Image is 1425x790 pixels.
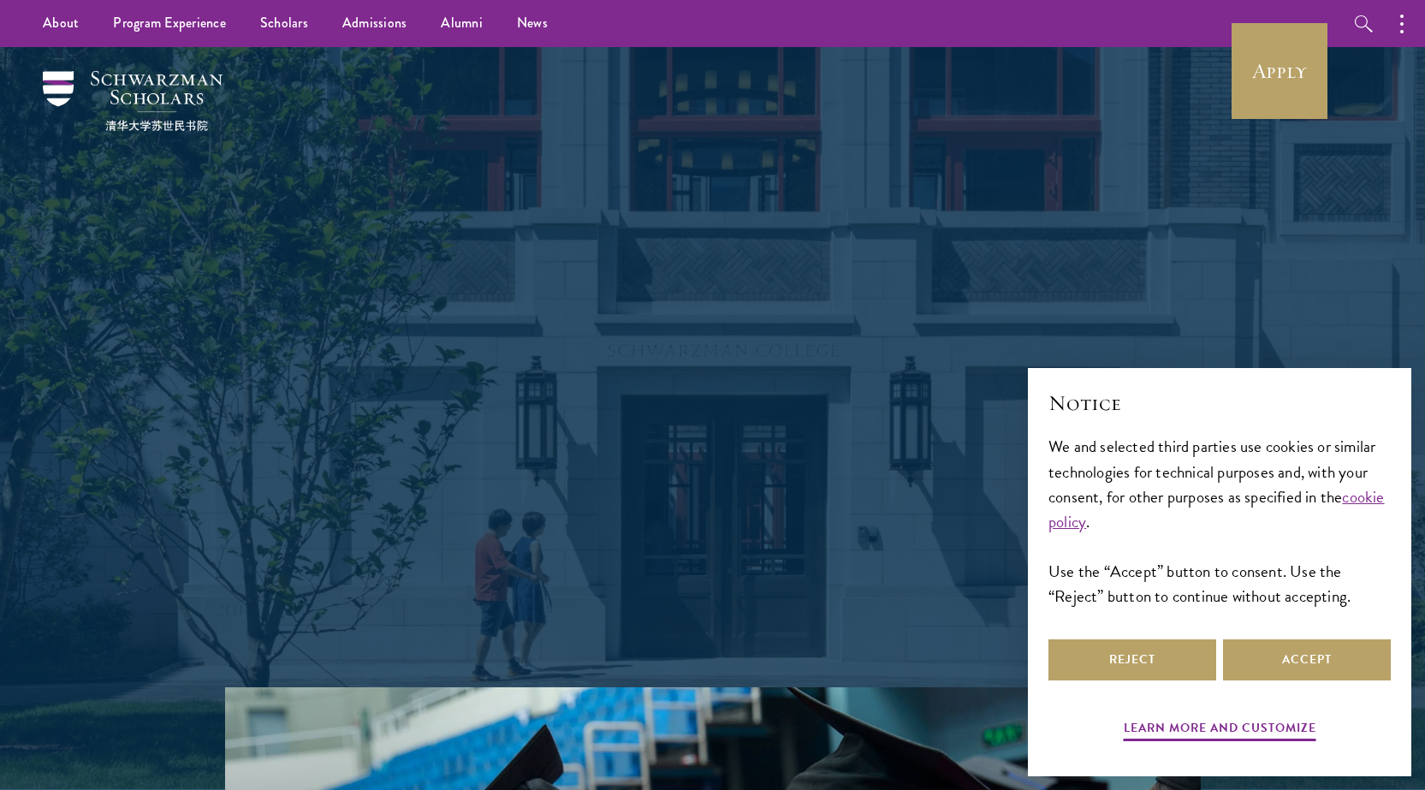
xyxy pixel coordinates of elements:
h2: Notice [1048,389,1391,418]
img: Schwarzman Scholars [43,71,223,131]
div: We and selected third parties use cookies or similar technologies for technical purposes and, wit... [1048,434,1391,608]
a: cookie policy [1048,484,1385,534]
a: Apply [1232,23,1327,119]
button: Learn more and customize [1124,717,1316,744]
button: Reject [1048,639,1216,680]
button: Accept [1223,639,1391,680]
